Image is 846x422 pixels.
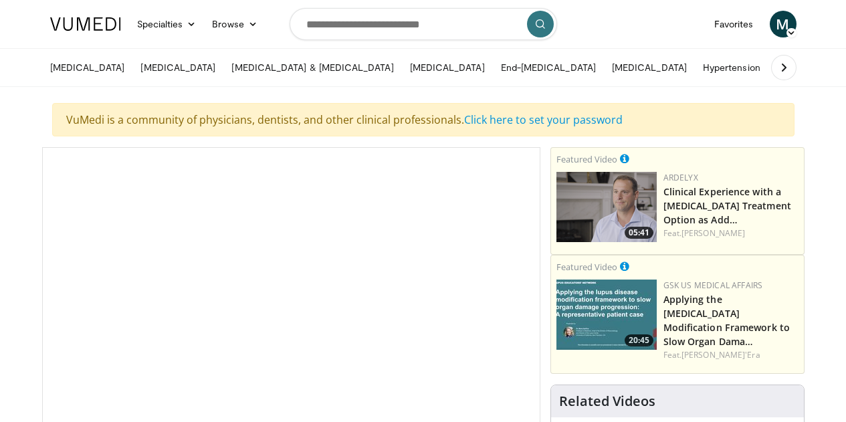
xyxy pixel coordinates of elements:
a: M [770,11,797,37]
a: [MEDICAL_DATA] [402,54,493,81]
a: Applying the [MEDICAL_DATA] Modification Framework to Slow Organ Dama… [663,293,790,348]
div: Feat. [663,227,799,239]
a: Clinical Experience with a [MEDICAL_DATA] Treatment Option as Add… [663,185,791,226]
img: VuMedi Logo [50,17,121,31]
span: 20:45 [625,334,653,346]
a: Click here to set your password [464,112,623,127]
span: 05:41 [625,227,653,239]
a: Specialties [129,11,205,37]
a: [PERSON_NAME]'Era [681,349,760,360]
img: 936b65e8-beaf-482e-be8f-62eeafe87c20.png.150x105_q85_crop-smart_upscale.png [556,172,657,242]
small: Featured Video [556,261,617,273]
h4: Related Videos [559,393,655,409]
a: 20:45 [556,280,657,350]
a: Hypertension [695,54,768,81]
a: Ardelyx [663,172,698,183]
a: [MEDICAL_DATA] [42,54,133,81]
input: Search topics, interventions [290,8,557,40]
a: [MEDICAL_DATA] & [MEDICAL_DATA] [223,54,401,81]
a: 05:41 [556,172,657,242]
img: 9b11da17-84cb-43c8-bb1f-86317c752f50.png.150x105_q85_crop-smart_upscale.jpg [556,280,657,350]
a: End-[MEDICAL_DATA] [493,54,604,81]
div: Feat. [663,349,799,361]
a: Browse [204,11,266,37]
a: GSK US Medical Affairs [663,280,763,291]
a: [MEDICAL_DATA] [604,54,695,81]
small: Featured Video [556,153,617,165]
a: [MEDICAL_DATA] [132,54,223,81]
a: Favorites [706,11,762,37]
div: VuMedi is a community of physicians, dentists, and other clinical professionals. [52,103,795,136]
a: [PERSON_NAME] [681,227,745,239]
